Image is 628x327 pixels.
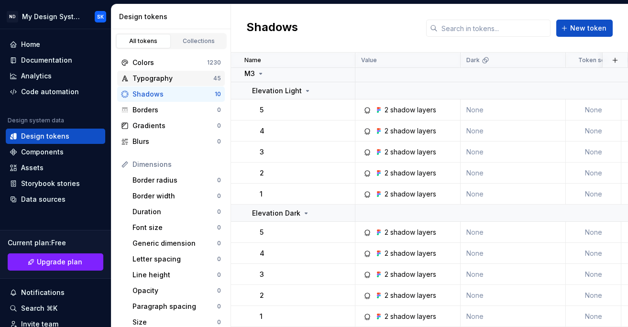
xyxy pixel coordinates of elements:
[97,13,104,21] div: SK
[217,224,221,231] div: 0
[461,184,566,205] td: None
[461,142,566,163] td: None
[132,89,215,99] div: Shadows
[8,238,103,248] div: Current plan : Free
[2,6,109,27] button: NDMy Design SystemSK
[8,117,64,124] div: Design system data
[566,99,621,120] td: None
[132,286,217,295] div: Opacity
[117,71,225,86] a: Typography45
[117,102,225,118] a: Borders0
[385,189,436,199] div: 2 shadow layers
[566,142,621,163] td: None
[260,126,264,136] p: 4
[556,20,613,37] button: New token
[385,249,436,258] div: 2 shadow layers
[132,191,217,201] div: Border width
[260,147,264,157] p: 3
[385,228,436,237] div: 2 shadow layers
[385,147,436,157] div: 2 shadow layers
[361,56,377,64] p: Value
[37,257,82,267] span: Upgrade plan
[461,243,566,264] td: None
[119,12,227,22] div: Design tokens
[260,312,263,321] p: 1
[21,195,66,204] div: Data sources
[566,120,621,142] td: None
[246,20,298,37] h2: Shadows
[213,75,221,82] div: 45
[6,176,105,191] a: Storybook stories
[570,23,606,33] span: New token
[260,189,263,199] p: 1
[6,192,105,207] a: Data sources
[217,287,221,294] div: 0
[244,69,255,78] p: M3
[6,160,105,175] a: Assets
[129,251,225,267] a: Letter spacing0
[217,208,221,216] div: 0
[21,40,40,49] div: Home
[6,129,105,144] a: Design tokens
[385,270,436,279] div: 2 shadow layers
[6,68,105,84] a: Analytics
[385,168,436,178] div: 2 shadow layers
[260,249,264,258] p: 4
[21,304,57,313] div: Search ⌘K
[129,173,225,188] a: Border radius0
[117,118,225,133] a: Gradients0
[215,90,221,98] div: 10
[244,56,261,64] p: Name
[260,168,264,178] p: 2
[22,12,83,22] div: My Design System
[217,255,221,263] div: 0
[260,270,264,279] p: 3
[438,20,551,37] input: Search in tokens...
[6,285,105,300] button: Notifications
[252,208,300,218] p: Elevation Dark
[385,291,436,300] div: 2 shadow layers
[21,71,52,81] div: Analytics
[461,285,566,306] td: None
[385,312,436,321] div: 2 shadow layers
[21,147,64,157] div: Components
[21,163,44,173] div: Assets
[461,99,566,120] td: None
[132,137,217,146] div: Blurs
[217,106,221,114] div: 0
[566,243,621,264] td: None
[132,207,217,217] div: Duration
[260,228,264,237] p: 5
[132,302,217,311] div: Paragraph spacing
[217,138,221,145] div: 0
[566,163,621,184] td: None
[217,318,221,326] div: 0
[6,301,105,316] button: Search ⌘K
[566,264,621,285] td: None
[132,254,217,264] div: Letter spacing
[129,236,225,251] a: Generic dimension0
[260,105,264,115] p: 5
[217,271,221,279] div: 0
[132,58,207,67] div: Colors
[117,134,225,149] a: Blurs0
[217,122,221,130] div: 0
[461,264,566,285] td: None
[132,317,217,327] div: Size
[132,175,217,185] div: Border radius
[21,87,79,97] div: Code automation
[260,291,264,300] p: 2
[132,239,217,248] div: Generic dimension
[21,179,80,188] div: Storybook stories
[207,59,221,66] div: 1230
[217,176,221,184] div: 0
[252,86,302,96] p: Elevation Light
[132,74,213,83] div: Typography
[132,121,217,131] div: Gradients
[117,87,225,102] a: Shadows10
[132,270,217,280] div: Line height
[132,160,221,169] div: Dimensions
[566,184,621,205] td: None
[217,303,221,310] div: 0
[129,267,225,283] a: Line height0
